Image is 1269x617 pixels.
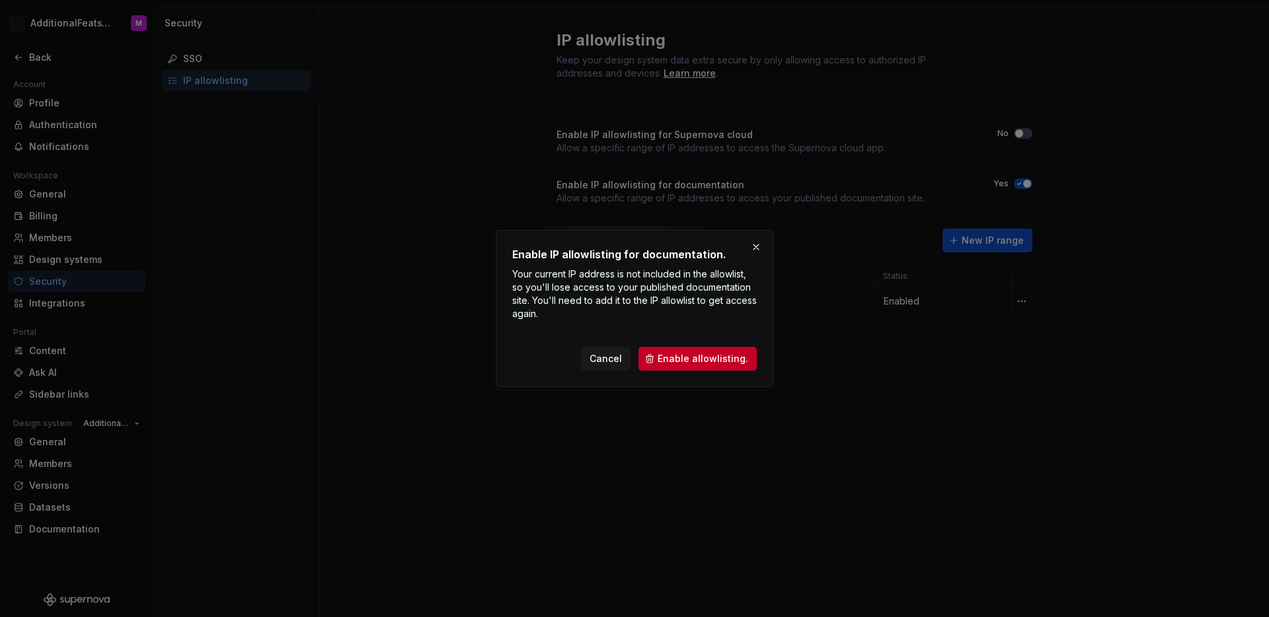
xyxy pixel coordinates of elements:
[512,246,757,262] h2: Enable IP allowlisting for documentation.
[590,352,622,365] span: Cancel
[658,352,748,365] span: Enable allowlisting.
[581,347,631,371] button: Cancel
[512,268,757,320] p: Your current IP address is not included in the allowlist, so you'll lose access to your published...
[638,347,757,371] button: Enable allowlisting.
